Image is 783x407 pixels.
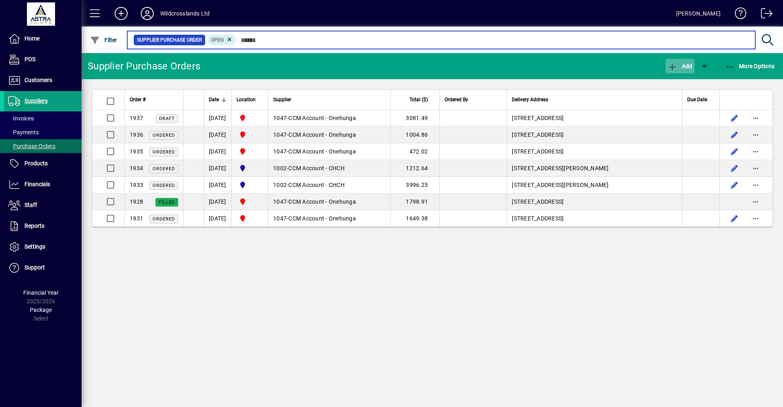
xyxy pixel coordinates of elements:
[445,95,502,104] div: Ordered By
[749,195,762,208] button: More options
[728,128,741,141] button: Edit
[237,163,263,173] span: Christchurch
[507,143,682,160] td: [STREET_ADDRESS]
[749,145,762,158] button: More options
[153,133,175,138] span: Ordered
[728,145,741,158] button: Edit
[390,160,439,177] td: 1212.64
[749,128,762,141] button: More options
[237,214,263,223] span: Onehunga
[749,111,762,125] button: More options
[268,127,390,143] td: -
[409,95,428,104] span: Total ($)
[728,178,741,191] button: Edit
[203,210,231,227] td: [DATE]
[130,165,143,171] span: 1934
[445,95,468,104] span: Ordered By
[4,125,82,139] a: Payments
[237,95,256,104] span: Location
[749,162,762,175] button: More options
[273,148,287,155] span: 1047
[237,180,263,190] span: Christchurch
[728,111,741,125] button: Edit
[507,210,682,227] td: [STREET_ADDRESS]
[288,115,356,121] span: CCM Account - Onehunga
[288,182,345,188] span: CCM Account - CHCH
[203,177,231,193] td: [DATE]
[268,193,390,210] td: -
[23,289,59,296] span: Financial Year
[130,198,143,205] span: 1928
[273,165,287,171] span: 1002
[237,130,263,140] span: Onehunga
[8,115,34,122] span: Invoices
[4,153,82,174] a: Products
[728,162,741,175] button: Edit
[666,59,694,73] button: Add
[288,215,356,222] span: CCM Account - Onehunga
[728,212,741,225] button: Edit
[88,33,119,47] button: Filter
[8,129,39,136] span: Payments
[288,148,356,155] span: CCM Account - Onehunga
[208,35,237,45] mat-chip: Completion Status: Open
[90,37,117,43] span: Filter
[203,110,231,127] td: [DATE]
[507,193,682,210] td: [STREET_ADDRESS]
[24,243,45,250] span: Settings
[723,59,777,73] button: More Options
[24,56,35,62] span: POS
[725,63,775,69] span: More Options
[24,35,40,42] span: Home
[749,178,762,191] button: More options
[160,7,210,20] div: Wildcrosslands Ltd
[237,147,263,156] span: Onehunga
[4,174,82,195] a: Financials
[390,177,439,193] td: 3996.23
[137,36,202,44] span: Supplier Purchase Order
[668,63,692,69] span: Add
[729,2,747,28] a: Knowledge Base
[390,127,439,143] td: 1004.86
[507,177,682,193] td: [STREET_ADDRESS][PERSON_NAME]
[209,95,219,104] span: Date
[4,258,82,278] a: Support
[507,160,682,177] td: [STREET_ADDRESS][PERSON_NAME]
[390,210,439,227] td: 1649.38
[24,264,45,271] span: Support
[24,181,50,187] span: Financials
[88,60,200,73] div: Supplier Purchase Orders
[749,212,762,225] button: More options
[288,198,356,205] span: CCM Account - Onehunga
[153,183,175,188] span: Ordered
[153,166,175,171] span: Ordered
[268,177,390,193] td: -
[273,115,287,121] span: 1047
[268,210,390,227] td: -
[507,110,682,127] td: [STREET_ADDRESS]
[507,127,682,143] td: [STREET_ADDRESS]
[153,149,175,155] span: Ordered
[273,215,287,222] span: 1047
[8,143,55,149] span: Purchase Orders
[203,160,231,177] td: [DATE]
[203,143,231,160] td: [DATE]
[24,202,37,208] span: Staff
[237,95,263,104] div: Location
[273,95,385,104] div: Supplier
[108,6,134,21] button: Add
[4,70,82,91] a: Customers
[676,7,721,20] div: [PERSON_NAME]
[288,131,356,138] span: CCM Account - Onehunga
[130,95,178,104] div: Order #
[288,165,345,171] span: CCM Account - CHCH
[512,95,548,104] span: Delivery Address
[4,29,82,49] a: Home
[134,6,160,21] button: Profile
[24,222,44,229] span: Reports
[130,95,146,104] span: Order #
[203,193,231,210] td: [DATE]
[4,139,82,153] a: Purchase Orders
[237,197,263,207] span: Onehunga
[130,131,143,138] span: 1936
